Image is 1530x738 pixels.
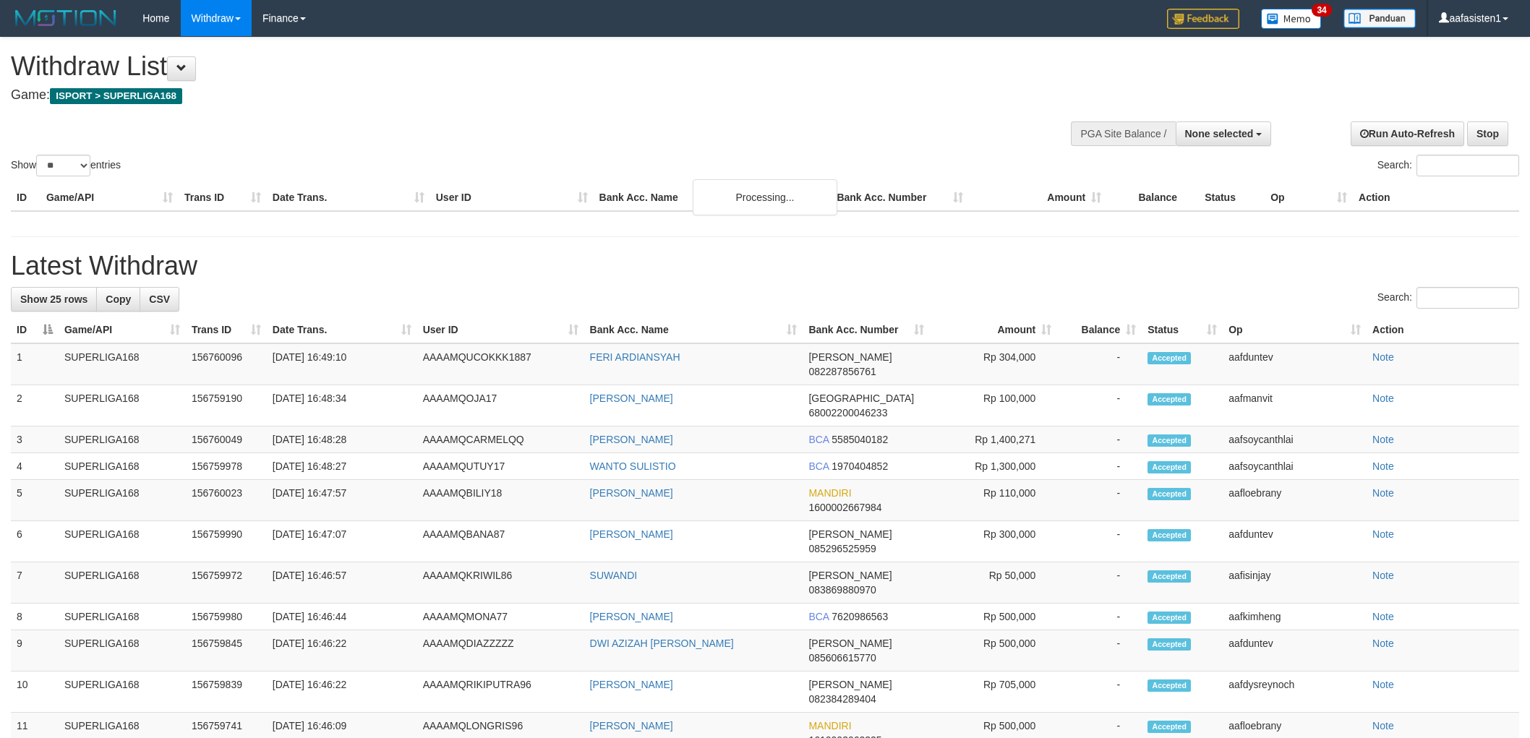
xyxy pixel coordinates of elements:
td: - [1057,630,1142,672]
th: Amount [969,184,1107,211]
td: [DATE] 16:48:27 [267,453,417,480]
span: CSV [149,293,170,305]
td: [DATE] 16:49:10 [267,343,417,385]
td: [DATE] 16:48:28 [267,426,417,453]
td: AAAAMQOJA17 [417,385,584,426]
a: Note [1372,528,1394,540]
span: Copy 1600002667984 to clipboard [808,502,881,513]
td: AAAAMQRIKIPUTRA96 [417,672,584,713]
td: 2 [11,385,59,426]
label: Search: [1377,155,1519,176]
td: SUPERLIGA168 [59,630,186,672]
h1: Withdraw List [11,52,1006,81]
span: ISPORT > SUPERLIGA168 [50,88,182,104]
span: Copy 085606615770 to clipboard [808,652,876,664]
th: Game/API: activate to sort column ascending [59,317,186,343]
h1: Latest Withdraw [11,252,1519,280]
td: Rp 304,000 [930,343,1057,385]
td: aafsoycanthlai [1223,453,1367,480]
td: AAAAMQKRIWIL86 [417,562,584,604]
td: - [1057,604,1142,630]
td: - [1057,562,1142,604]
a: [PERSON_NAME] [590,611,673,622]
td: SUPERLIGA168 [59,385,186,426]
th: Action [1367,317,1519,343]
a: Note [1372,679,1394,690]
td: - [1057,453,1142,480]
td: 156760096 [186,343,267,385]
td: SUPERLIGA168 [59,480,186,521]
a: [PERSON_NAME] [590,487,673,499]
span: Accepted [1147,721,1191,733]
a: [PERSON_NAME] [590,528,673,540]
a: Show 25 rows [11,287,97,312]
td: 7 [11,562,59,604]
span: [PERSON_NAME] [808,570,892,581]
a: [PERSON_NAME] [590,679,673,690]
td: AAAAMQCARMELQQ [417,426,584,453]
span: [PERSON_NAME] [808,528,892,540]
td: - [1057,385,1142,426]
a: Stop [1467,121,1508,146]
th: Bank Acc. Name [594,184,832,211]
td: [DATE] 16:47:57 [267,480,417,521]
th: Trans ID: activate to sort column ascending [186,317,267,343]
td: [DATE] 16:46:44 [267,604,417,630]
td: 156759839 [186,672,267,713]
input: Search: [1416,287,1519,309]
td: aafloebrany [1223,480,1367,521]
td: SUPERLIGA168 [59,453,186,480]
div: PGA Site Balance / [1071,121,1175,146]
a: Note [1372,351,1394,363]
span: Copy 082384289404 to clipboard [808,693,876,705]
a: Run Auto-Refresh [1351,121,1464,146]
th: User ID: activate to sort column ascending [417,317,584,343]
td: aafduntev [1223,343,1367,385]
td: AAAAMQUTUY17 [417,453,584,480]
span: Copy 68002200046233 to clipboard [808,407,887,419]
button: None selected [1176,121,1272,146]
td: SUPERLIGA168 [59,521,186,562]
a: SUWANDI [590,570,638,581]
th: Bank Acc. Number: activate to sort column ascending [803,317,930,343]
td: 4 [11,453,59,480]
a: CSV [140,287,179,312]
div: Processing... [693,179,837,215]
span: Accepted [1147,638,1191,651]
td: SUPERLIGA168 [59,426,186,453]
img: panduan.png [1343,9,1416,28]
th: Action [1353,184,1519,211]
a: Note [1372,570,1394,581]
span: Copy 1970404852 to clipboard [832,460,888,472]
span: MANDIRI [808,720,851,731]
td: aafdysreynoch [1223,672,1367,713]
td: AAAAMQBILIY18 [417,480,584,521]
td: 156759845 [186,630,267,672]
input: Search: [1416,155,1519,176]
td: 5 [11,480,59,521]
a: Note [1372,460,1394,472]
td: - [1057,343,1142,385]
td: 156760049 [186,426,267,453]
td: [DATE] 16:46:57 [267,562,417,604]
td: aafmanvit [1223,385,1367,426]
td: SUPERLIGA168 [59,672,186,713]
a: [PERSON_NAME] [590,720,673,731]
td: 9 [11,630,59,672]
td: 156759190 [186,385,267,426]
td: - [1057,426,1142,453]
span: MANDIRI [808,487,851,499]
td: Rp 110,000 [930,480,1057,521]
td: 156759990 [186,521,267,562]
td: 6 [11,521,59,562]
td: aafduntev [1223,630,1367,672]
td: aafkimheng [1223,604,1367,630]
a: Copy [96,287,140,312]
span: Accepted [1147,461,1191,473]
td: Rp 500,000 [930,630,1057,672]
th: Balance: activate to sort column ascending [1057,317,1142,343]
span: Copy 082287856761 to clipboard [808,366,876,377]
label: Show entries [11,155,121,176]
td: aafsoycanthlai [1223,426,1367,453]
td: 8 [11,604,59,630]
